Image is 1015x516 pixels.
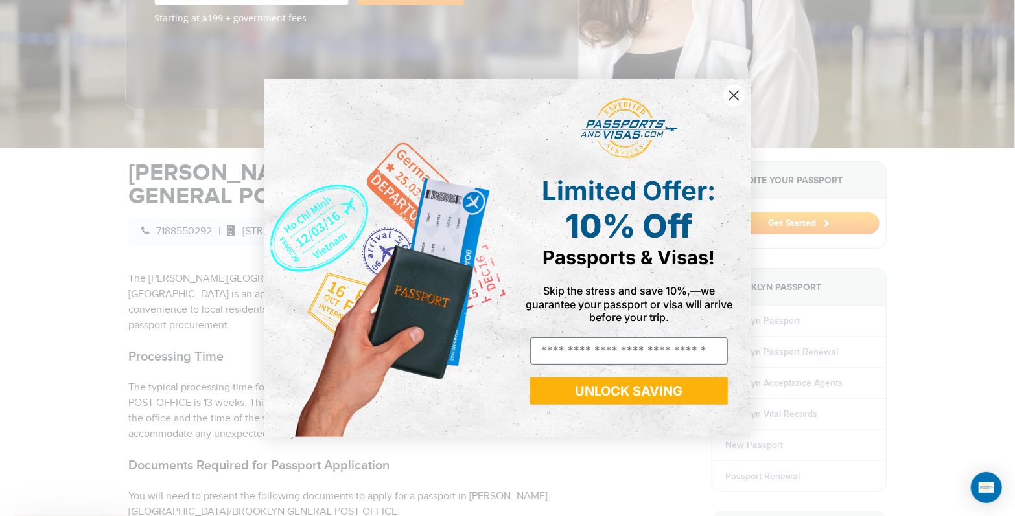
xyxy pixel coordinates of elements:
button: UNLOCK SAVING [530,377,728,405]
img: de9cda0d-0715-46ca-9a25-073762a91ba7.png [264,79,507,437]
img: passports and visas [581,98,678,159]
span: Limited Offer: [542,175,716,207]
div: Open Intercom Messenger [971,472,1002,503]
span: Passports & Visas! [543,246,716,269]
span: Skip the stress and save 10%,—we guarantee your passport or visa will arrive before your trip. [526,284,732,323]
span: 10% Off [566,207,693,245]
button: Close dialog [723,84,745,107]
